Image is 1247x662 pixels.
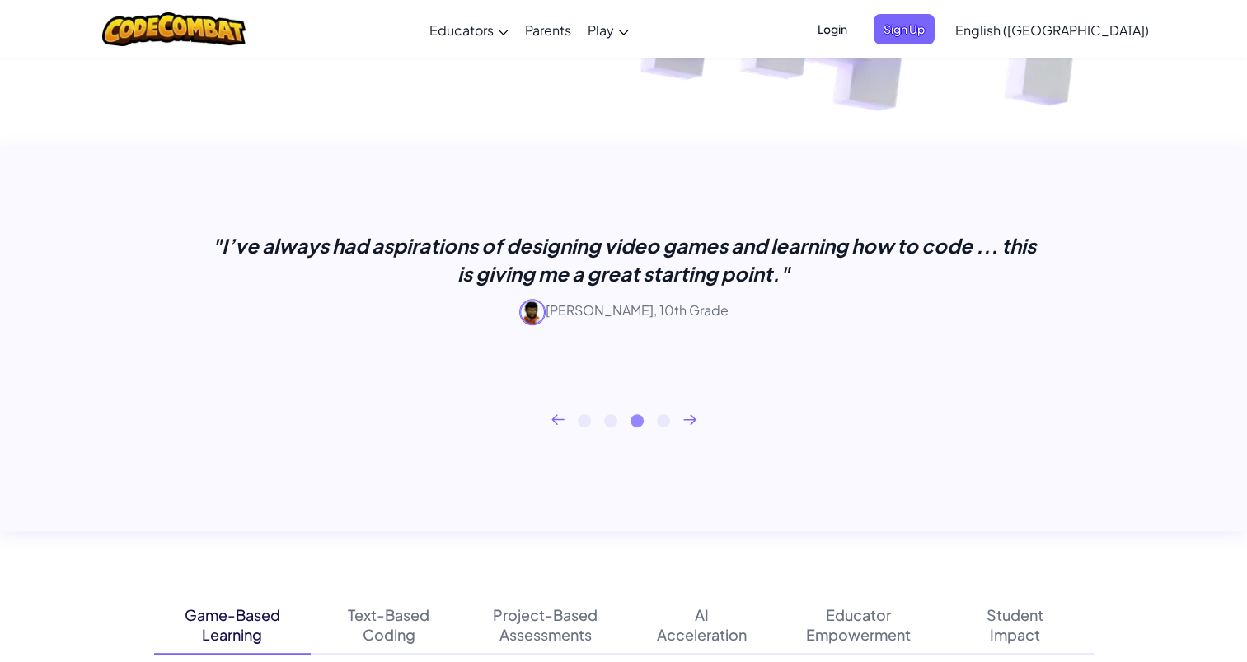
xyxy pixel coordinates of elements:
button: 3 [631,414,644,427]
img: CodeCombat logo [102,12,246,46]
img: avatar [519,299,546,325]
button: 1 [578,414,591,427]
button: EducatorEmpowerment [781,597,937,655]
span: English ([GEOGRAPHIC_DATA]) [955,21,1149,39]
button: Login [808,14,857,44]
div: Acceleration [657,625,747,645]
button: 2 [604,414,617,427]
button: Text-BasedCoding [311,597,467,655]
div: Game-Based [185,605,280,625]
button: Project-BasedAssessments [467,597,624,655]
div: Assessments [499,625,592,645]
span: Educators [429,21,494,39]
div: Impact [990,625,1040,645]
button: StudentImpact [937,597,1094,655]
div: Coding [363,625,415,645]
p: [PERSON_NAME], 10th Grade [212,299,1036,325]
button: Sign Up [874,14,935,44]
div: Empowerment [806,625,911,645]
a: Play [579,7,637,52]
div: Learning [202,625,262,645]
div: Student [987,605,1043,625]
div: AI [695,605,709,625]
div: Project-Based [493,605,598,625]
button: 4 [657,414,670,427]
div: Text-Based [348,605,429,625]
span: Play [588,21,614,39]
p: "I’ve always had aspirations of designing video games and learning how to code ... this is giving... [212,231,1036,287]
a: Parents [517,7,579,52]
a: English ([GEOGRAPHIC_DATA]) [947,7,1157,52]
button: Game-BasedLearning [154,597,311,655]
a: Educators [421,7,517,52]
div: Educator [826,605,891,625]
button: AIAcceleration [624,597,781,655]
